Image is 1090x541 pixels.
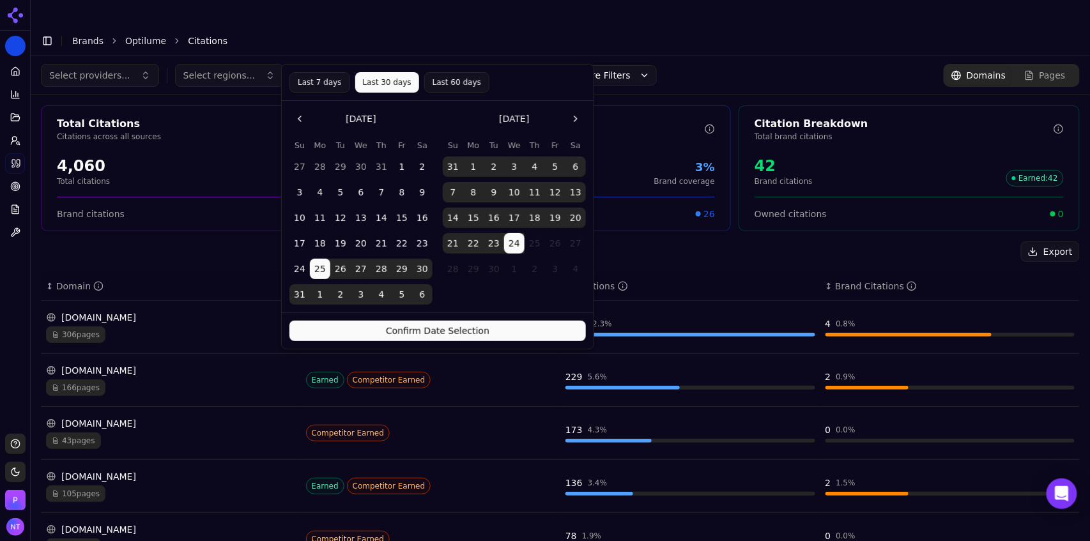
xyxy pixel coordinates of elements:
button: Thursday, September 4th, 2025, selected [525,156,545,177]
button: Friday, September 12th, 2025, selected [545,182,565,202]
div: 4 [825,317,831,330]
button: Friday, August 8th, 2025 [392,182,412,202]
div: 4,060 [57,156,110,176]
div: 136 [565,476,583,489]
button: Monday, August 25th, 2025, selected [310,259,330,279]
div: 173 [565,423,583,436]
div: 4.3 % [588,425,608,435]
span: 306 pages [46,326,105,343]
div: 5.6 % [588,372,608,382]
button: Tuesday, September 2nd, 2025, selected [484,156,504,177]
button: Saturday, August 23rd, 2025 [412,233,433,254]
button: Thursday, September 4th, 2025, selected [371,284,392,305]
div: 3.4 % [588,478,608,488]
button: Friday, September 19th, 2025, selected [545,208,565,228]
button: Wednesday, August 13th, 2025 [351,208,371,228]
div: 12.3 % [588,319,612,329]
button: Monday, September 15th, 2025, selected [463,208,484,228]
button: Tuesday, September 23rd, 2025, selected [484,233,504,254]
span: Domains [967,69,1006,82]
div: 3% [654,158,715,176]
button: Monday, September 1st, 2025, selected [310,284,330,305]
button: Monday, August 18th, 2025 [310,233,330,254]
a: Brands [72,36,104,46]
p: Brand coverage [654,176,715,187]
button: Last 60 days [424,72,489,93]
div: [DOMAIN_NAME] [46,311,296,324]
button: Wednesday, July 30th, 2025 [351,156,371,177]
button: Friday, August 1st, 2025 [392,156,412,177]
div: [DOMAIN_NAME] [46,417,296,430]
button: Go to the Previous Month [289,109,310,129]
div: [DOMAIN_NAME] [46,364,296,377]
div: Brand Citations [835,280,917,293]
span: Pages [1040,69,1066,82]
button: Go to the Next Month [565,109,586,129]
button: Tuesday, August 26th, 2025, selected [330,259,351,279]
button: Saturday, August 30th, 2025, selected [412,259,433,279]
button: Monday, September 1st, 2025, selected [463,156,484,177]
button: Saturday, September 6th, 2025, selected [412,284,433,305]
span: Competitor Earned [306,425,390,441]
div: 1.9 % [582,531,602,541]
div: Citations [576,280,628,293]
button: Sunday, August 17th, 2025 [289,233,310,254]
span: Owned citations [755,208,827,220]
button: Wednesday, September 10th, 2025, selected [504,182,525,202]
th: domain [41,272,301,301]
div: Open Intercom Messenger [1047,478,1077,509]
p: Brand citations [755,176,813,187]
button: Wednesday, August 27th, 2025, selected [351,259,371,279]
div: Citation Breakdown [755,116,1054,132]
th: Thursday [371,139,392,151]
th: Friday [545,139,565,151]
button: Saturday, August 16th, 2025 [412,208,433,228]
button: Wednesday, August 20th, 2025 [351,233,371,254]
table: August 2025 [289,139,433,305]
button: Sunday, July 27th, 2025 [289,156,310,177]
span: 0 [1058,208,1064,220]
th: Thursday [525,139,545,151]
span: Competitor Earned [347,372,431,388]
div: 0.8 % [836,319,856,329]
div: 2 [825,370,831,383]
div: ↕Domain [46,280,296,293]
button: Confirm Date Selection [289,321,586,341]
button: Saturday, September 6th, 2025, selected [565,156,586,177]
span: 26 [703,208,715,220]
button: Saturday, September 20th, 2025, selected [565,208,586,228]
button: Export [1021,241,1080,262]
th: brandCitationCount [820,272,1080,301]
div: 42 [755,156,813,176]
button: Open organization switcher [5,490,26,510]
button: Wednesday, August 6th, 2025 [351,182,371,202]
th: Wednesday [351,139,371,151]
button: Friday, September 5th, 2025, selected [392,284,412,305]
button: Last 30 days [355,72,419,93]
button: Thursday, August 7th, 2025 [371,182,392,202]
span: Select regions... [183,69,256,82]
div: 0 [825,423,831,436]
button: Monday, July 28th, 2025 [310,156,330,177]
th: Friday [392,139,412,151]
button: Friday, August 22nd, 2025 [392,233,412,254]
button: Tuesday, August 5th, 2025 [330,182,351,202]
button: Last 7 days [289,72,350,93]
button: Friday, August 15th, 2025 [392,208,412,228]
div: ↕Brand Citations [825,280,1075,293]
span: Brand citations [57,208,125,220]
button: Wednesday, September 3rd, 2025, selected [504,156,525,177]
button: Sunday, September 7th, 2025, selected [443,182,463,202]
div: 0.9 % [836,372,856,382]
span: Citations [188,34,227,47]
th: Tuesday [484,139,504,151]
button: Sunday, September 21st, 2025, selected [443,233,463,254]
button: Monday, August 11th, 2025 [310,208,330,228]
span: Competitor Earned [347,478,431,494]
button: Saturday, September 13th, 2025, selected [565,182,586,202]
button: Thursday, August 28th, 2025, selected [371,259,392,279]
button: Saturday, August 2nd, 2025 [412,156,433,177]
span: 105 pages [46,485,105,502]
div: 0.0 % [836,425,856,435]
button: Thursday, September 18th, 2025, selected [525,208,545,228]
